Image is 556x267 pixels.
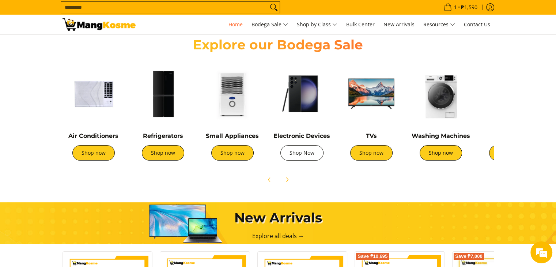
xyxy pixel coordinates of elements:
a: Explore all deals → [252,232,304,240]
nav: Main Menu [143,15,494,34]
a: Shop now [489,145,532,161]
span: Bodega Sale [251,20,288,29]
span: 1 [453,5,458,10]
a: Shop now [420,145,462,161]
span: Shop by Class [297,20,337,29]
span: Home [228,21,243,28]
a: Home [225,15,246,34]
img: Refrigerators [132,63,194,125]
button: Next [279,172,295,188]
img: Air Conditioners [63,63,125,125]
span: Resources [423,20,455,29]
a: Shop Now [280,145,324,161]
img: Electronic Devices [271,63,333,125]
img: Mang Kosme: Your Home Appliances Warehouse Sale Partner! [63,18,136,31]
a: Shop by Class [293,15,341,34]
a: Shop now [142,145,184,161]
span: Save ₱7,000 [455,254,483,259]
span: Bulk Center [346,21,375,28]
a: New Arrivals [380,15,418,34]
a: Electronic Devices [273,132,330,139]
a: Resources [420,15,459,34]
span: • [442,3,480,11]
a: Washing Machines [412,132,470,139]
a: Shop now [350,145,393,161]
img: TVs [340,63,402,125]
h2: Explore our Bodega Sale [172,37,384,53]
span: ₱1,590 [460,5,479,10]
img: Small Appliances [201,63,264,125]
a: Small Appliances [206,132,259,139]
button: Search [268,2,280,13]
span: Contact Us [464,21,490,28]
a: Shop now [211,145,254,161]
button: Previous [261,172,277,188]
a: Bodega Sale [248,15,292,34]
a: Contact Us [460,15,494,34]
a: Shop now [72,145,115,161]
span: Save ₱10,695 [358,254,387,259]
a: Air Conditioners [68,132,118,139]
img: Cookers [479,63,541,125]
a: Refrigerators [143,132,183,139]
a: TVs [366,132,377,139]
img: Washing Machines [410,63,472,125]
a: Bulk Center [343,15,378,34]
span: New Arrivals [383,21,415,28]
